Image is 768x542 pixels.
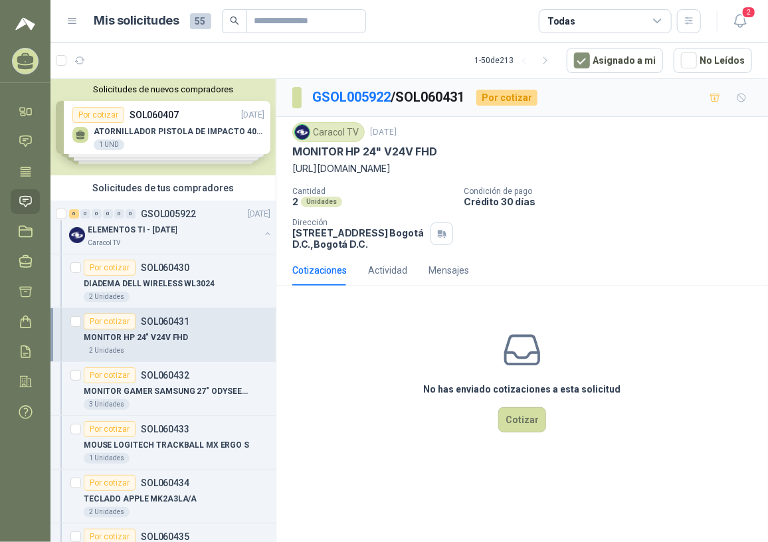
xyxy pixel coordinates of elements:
[429,263,469,278] div: Mensajes
[84,385,249,398] p: MONITOR GAMER SAMSUNG 27" ODYSEEY DG300
[728,9,752,33] button: 2
[84,421,136,437] div: Por cotizar
[103,209,113,219] div: 0
[292,196,298,207] p: 2
[84,439,249,452] p: MOUSE LOGITECH TRACKBALL MX ERGO S
[141,317,189,326] p: SOL060431
[292,227,425,250] p: [STREET_ADDRESS] Bogotá D.C. , Bogotá D.C.
[50,254,276,308] a: Por cotizarSOL060430DIADEMA DELL WIRELESS WL30242 Unidades
[190,13,211,29] span: 55
[295,125,310,139] img: Company Logo
[69,227,85,243] img: Company Logo
[50,416,276,470] a: Por cotizarSOL060433MOUSE LOGITECH TRACKBALL MX ERGO S1 Unidades
[80,209,90,219] div: 0
[50,362,276,416] a: Por cotizarSOL060432MONITOR GAMER SAMSUNG 27" ODYSEEY DG3003 Unidades
[141,424,189,434] p: SOL060433
[474,50,556,71] div: 1 - 50 de 213
[84,367,136,383] div: Por cotizar
[292,145,437,159] p: MONITOR HP 24" V24V FHD
[292,187,453,196] p: Cantidad
[50,79,276,175] div: Solicitudes de nuevos compradoresPor cotizarSOL060407[DATE] ATORNILLADOR PISTOLA DE IMPACTO 400NM...
[248,208,270,221] p: [DATE]
[84,345,130,356] div: 2 Unidades
[84,278,215,290] p: DIADEMA DELL WIRELESS WL3024
[498,407,546,432] button: Cotizar
[114,209,124,219] div: 0
[567,48,663,73] button: Asignado a mi
[56,84,270,94] button: Solicitudes de nuevos compradores
[141,371,189,380] p: SOL060432
[50,175,276,201] div: Solicitudes de tus compradores
[84,453,130,464] div: 1 Unidades
[84,314,136,329] div: Por cotizar
[230,16,239,25] span: search
[292,161,752,176] p: [URL][DOMAIN_NAME]
[84,493,197,505] p: TECLADO APPLE MK2A3LA/A
[94,11,179,31] h1: Mis solicitudes
[126,209,136,219] div: 0
[292,122,365,142] div: Caracol TV
[301,197,342,207] div: Unidades
[50,308,276,362] a: Por cotizarSOL060431MONITOR HP 24" V24V FHD2 Unidades
[741,6,756,19] span: 2
[88,224,177,236] p: ELEMENTOS TI - [DATE]
[84,260,136,276] div: Por cotizar
[69,206,273,248] a: 6 0 0 0 0 0 GSOL005922[DATE] Company LogoELEMENTOS TI - [DATE]Caracol TV
[15,16,35,32] img: Logo peakr
[312,87,466,108] p: / SOL060431
[84,331,188,344] p: MONITOR HP 24" V24V FHD
[292,218,425,227] p: Dirección
[88,238,120,248] p: Caracol TV
[547,14,575,29] div: Todas
[84,475,136,491] div: Por cotizar
[464,187,763,196] p: Condición de pago
[50,470,276,523] a: Por cotizarSOL060434TECLADO APPLE MK2A3LA/A2 Unidades
[674,48,752,73] button: No Leídos
[84,292,130,302] div: 2 Unidades
[312,89,391,105] a: GSOL005922
[84,399,130,410] div: 3 Unidades
[141,263,189,272] p: SOL060430
[476,90,537,106] div: Por cotizar
[370,126,397,139] p: [DATE]
[141,478,189,488] p: SOL060434
[368,263,407,278] div: Actividad
[424,382,621,397] h3: No has enviado cotizaciones a esta solicitud
[464,196,763,207] p: Crédito 30 días
[92,209,102,219] div: 0
[141,209,196,219] p: GSOL005922
[141,532,189,541] p: SOL060435
[84,507,130,517] div: 2 Unidades
[292,263,347,278] div: Cotizaciones
[69,209,79,219] div: 6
